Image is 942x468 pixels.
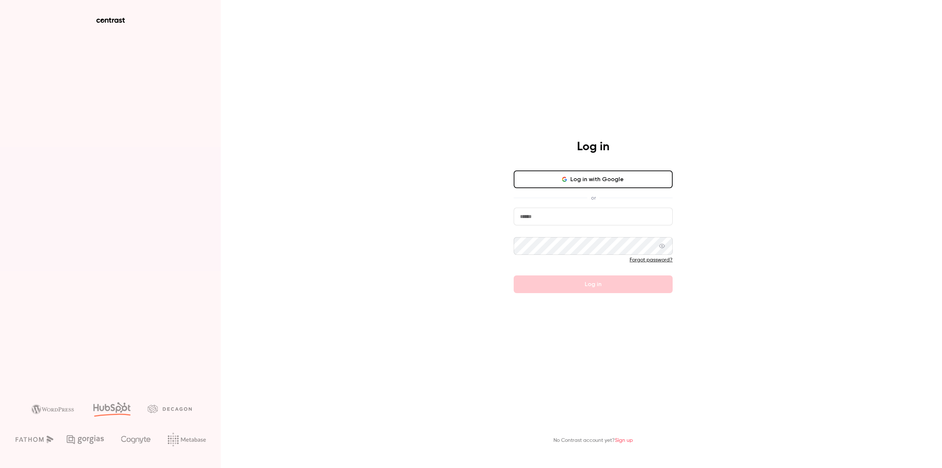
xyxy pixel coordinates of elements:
span: or [587,194,599,202]
a: Sign up [615,438,633,443]
h4: Log in [577,140,609,154]
a: Forgot password? [630,257,673,263]
p: No Contrast account yet? [553,437,633,444]
button: Log in with Google [514,170,673,188]
img: decagon [148,405,192,413]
